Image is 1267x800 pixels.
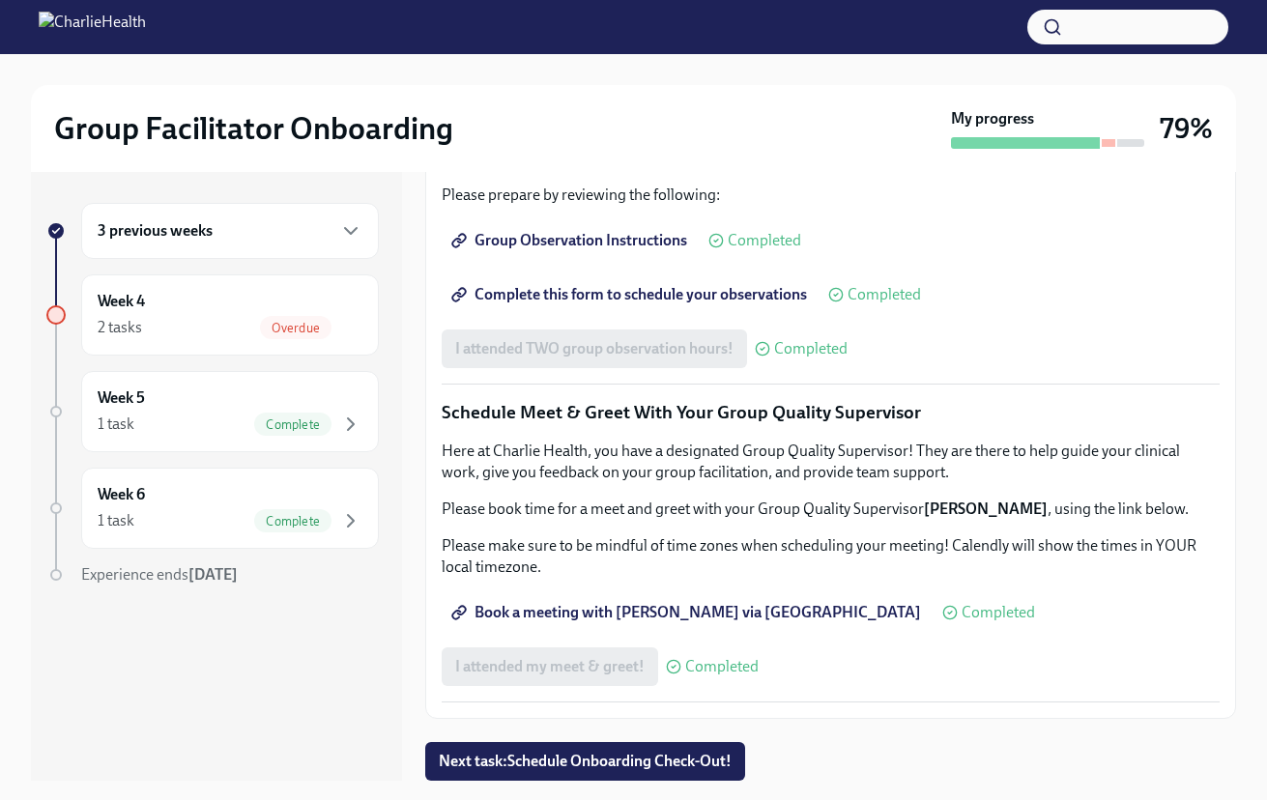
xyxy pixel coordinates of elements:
[98,317,142,338] div: 2 tasks
[98,414,134,435] div: 1 task
[728,233,801,248] span: Completed
[1160,111,1213,146] h3: 79%
[46,274,379,356] a: Week 42 tasksOverdue
[442,499,1220,520] p: Please book time for a meet and greet with your Group Quality Supervisor , using the link below.
[442,185,1220,206] p: Please prepare by reviewing the following:
[98,291,145,312] h6: Week 4
[442,400,1220,425] p: Schedule Meet & Greet With Your Group Quality Supervisor
[39,12,146,43] img: CharlieHealth
[455,231,687,250] span: Group Observation Instructions
[685,659,759,674] span: Completed
[962,605,1035,620] span: Completed
[254,514,331,529] span: Complete
[54,109,453,148] h2: Group Facilitator Onboarding
[442,535,1220,578] p: Please make sure to be mindful of time zones when scheduling your meeting! Calendly will show the...
[455,285,807,304] span: Complete this form to schedule your observations
[98,387,145,409] h6: Week 5
[442,221,701,260] a: Group Observation Instructions
[98,484,145,505] h6: Week 6
[98,220,213,242] h6: 3 previous weeks
[188,565,238,584] strong: [DATE]
[442,275,821,314] a: Complete this form to schedule your observations
[254,417,331,432] span: Complete
[81,203,379,259] div: 3 previous weeks
[442,593,935,632] a: Book a meeting with [PERSON_NAME] via [GEOGRAPHIC_DATA]
[46,468,379,549] a: Week 61 taskComplete
[46,371,379,452] a: Week 51 taskComplete
[98,510,134,531] div: 1 task
[260,321,331,335] span: Overdue
[951,108,1034,129] strong: My progress
[924,500,1048,518] strong: [PERSON_NAME]
[455,603,921,622] span: Book a meeting with [PERSON_NAME] via [GEOGRAPHIC_DATA]
[774,341,848,357] span: Completed
[81,565,238,584] span: Experience ends
[848,287,921,302] span: Completed
[425,742,745,781] button: Next task:Schedule Onboarding Check-Out!
[439,752,732,771] span: Next task : Schedule Onboarding Check-Out!
[442,441,1220,483] p: Here at Charlie Health, you have a designated Group Quality Supervisor! They are there to help gu...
